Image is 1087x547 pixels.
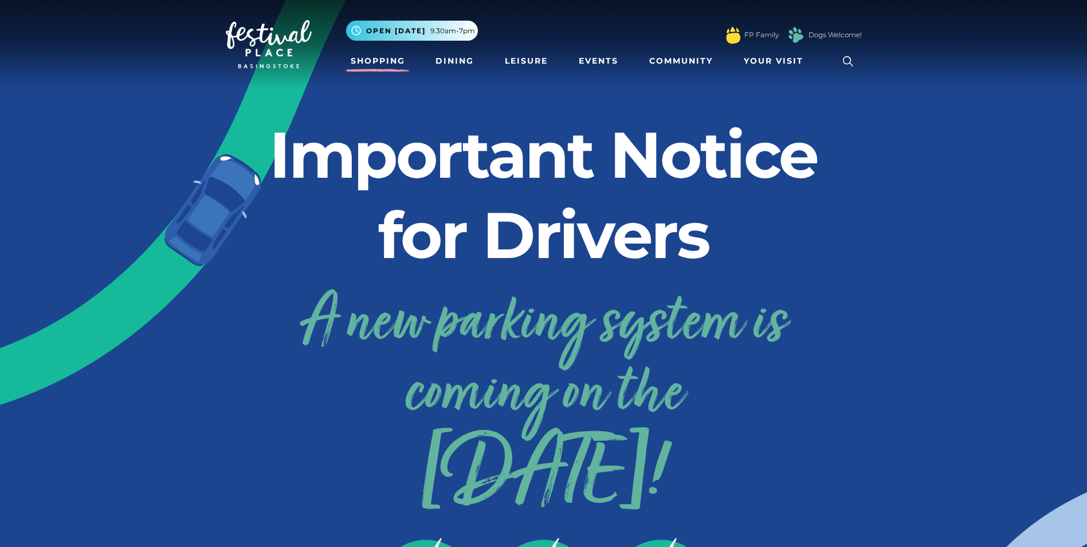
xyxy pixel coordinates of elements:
span: 9.30am-7pm [430,26,475,36]
a: Your Visit [739,50,814,72]
a: Community [645,50,717,72]
h2: Important Notice for Drivers [226,115,862,275]
span: [DATE]! [226,446,862,509]
a: A new parking system is coming on the[DATE]! [226,279,862,509]
a: Shopping [346,50,410,72]
button: Open [DATE] 9.30am-7pm [346,21,478,41]
a: Events [574,50,623,72]
a: FP Family [744,30,779,40]
img: Festival Place Logo [226,20,312,68]
a: Dogs Welcome! [809,30,862,40]
a: Leisure [500,50,552,72]
a: Dining [431,50,478,72]
span: Your Visit [744,55,803,67]
span: Open [DATE] [366,26,426,36]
